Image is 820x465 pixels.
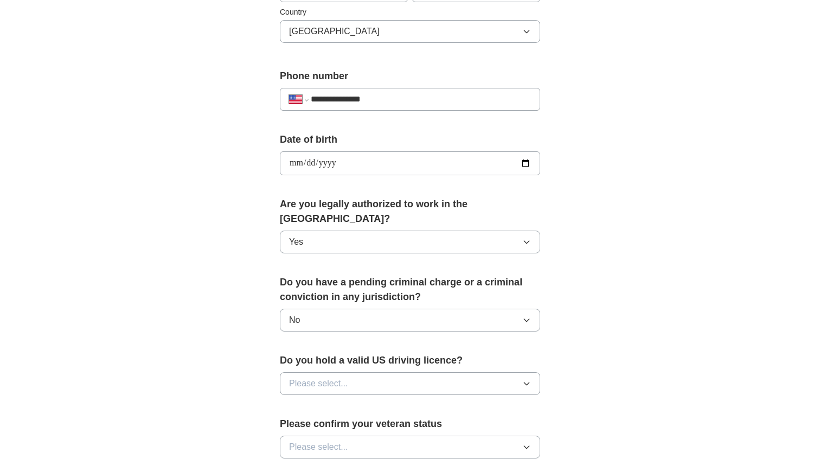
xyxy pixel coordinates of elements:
label: Are you legally authorized to work in the [GEOGRAPHIC_DATA]? [280,197,540,226]
span: Yes [289,235,303,249]
label: Do you hold a valid US driving licence? [280,353,540,368]
button: Please select... [280,436,540,458]
span: No [289,314,300,327]
span: Please select... [289,441,348,454]
button: Please select... [280,372,540,395]
label: Country [280,7,540,18]
span: Please select... [289,377,348,390]
button: Yes [280,231,540,253]
button: [GEOGRAPHIC_DATA] [280,20,540,43]
button: No [280,309,540,332]
label: Phone number [280,69,540,84]
label: Date of birth [280,132,540,147]
label: Please confirm your veteran status [280,417,540,431]
label: Do you have a pending criminal charge or a criminal conviction in any jurisdiction? [280,275,540,304]
span: [GEOGRAPHIC_DATA] [289,25,380,38]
